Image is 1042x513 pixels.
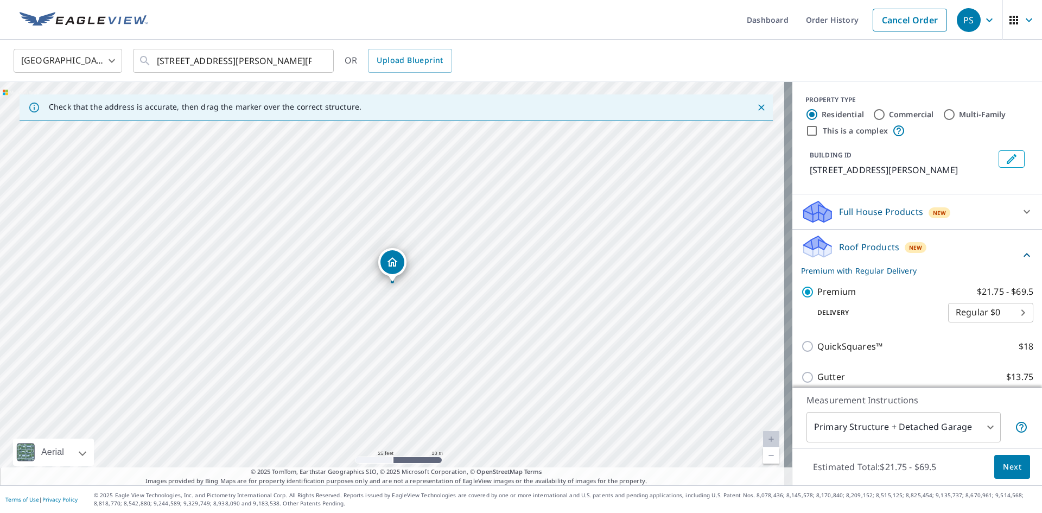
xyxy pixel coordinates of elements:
span: Your report will include the primary structure and a detached garage if one exists. [1015,421,1028,434]
a: Current Level 20, Zoom Out [763,447,779,464]
div: Aerial [38,439,67,466]
a: Upload Blueprint [368,49,452,73]
div: Full House ProductsNew [801,199,1033,225]
p: | [5,496,78,503]
label: Commercial [889,109,934,120]
p: $13.75 [1006,370,1033,384]
div: PROPERTY TYPE [805,95,1029,105]
input: Search by address or latitude-longitude [157,46,312,76]
button: Edit building 1 [999,150,1025,168]
p: Gutter [817,370,845,384]
p: Premium [817,285,856,299]
label: This is a complex [823,125,888,136]
a: Current Level 20, Zoom In Disabled [763,431,779,447]
div: Regular $0 [948,297,1033,328]
p: Delivery [801,308,948,318]
p: Measurement Instructions [806,394,1028,407]
img: EV Logo [20,12,148,28]
p: © 2025 Eagle View Technologies, Inc. and Pictometry International Corp. All Rights Reserved. Repo... [94,491,1037,508]
p: BUILDING ID [810,150,852,160]
div: Primary Structure + Detached Garage [806,412,1001,442]
div: OR [345,49,452,73]
a: Terms of Use [5,496,39,503]
div: [GEOGRAPHIC_DATA] [14,46,122,76]
div: Aerial [13,439,94,466]
a: OpenStreetMap [476,467,522,476]
p: Estimated Total: $21.75 - $69.5 [804,455,945,479]
button: Close [754,100,768,115]
div: PS [957,8,981,32]
a: Cancel Order [873,9,947,31]
label: Multi-Family [959,109,1006,120]
p: [STREET_ADDRESS][PERSON_NAME] [810,163,994,176]
p: Premium with Regular Delivery [801,265,1020,276]
label: Residential [822,109,864,120]
p: $18 [1019,340,1033,353]
p: Full House Products [839,205,923,218]
span: Next [1003,460,1021,474]
span: © 2025 TomTom, Earthstar Geographics SIO, © 2025 Microsoft Corporation, © [251,467,542,477]
span: New [909,243,923,252]
span: New [933,208,946,217]
a: Terms [524,467,542,476]
p: QuickSquares™ [817,340,882,353]
p: Roof Products [839,240,899,254]
span: Upload Blueprint [377,54,443,67]
p: $21.75 - $69.5 [977,285,1033,299]
div: Roof ProductsNewPremium with Regular Delivery [801,234,1033,276]
a: Privacy Policy [42,496,78,503]
div: Dropped pin, building 1, Residential property, 3219 E Reichert Dr Crete, IL 60417 [378,248,406,282]
button: Next [994,455,1030,479]
p: Check that the address is accurate, then drag the marker over the correct structure. [49,102,361,112]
